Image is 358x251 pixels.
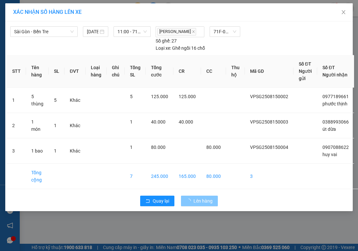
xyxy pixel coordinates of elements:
[322,101,347,106] span: phước thịnh
[64,113,86,138] td: Khác
[250,94,288,99] span: VPSG2508150002
[322,72,347,77] span: Người nhận
[245,55,294,88] th: Mã GD
[156,44,205,52] div: Ghế ngồi 16 chỗ
[130,145,133,150] span: 1
[206,145,221,150] span: 80.000
[156,44,171,52] span: Loại xe:
[151,94,168,99] span: 125.000
[107,55,125,88] th: Ghi chú
[54,123,57,128] span: 1
[173,164,201,189] td: 165.000
[201,55,226,88] th: CC
[226,55,245,88] th: Thu hộ
[192,30,195,33] span: close
[193,197,213,205] span: Lên hàng
[77,6,130,20] div: [PERSON_NAME]
[322,94,349,99] span: 0977189661
[7,55,26,88] th: STT
[7,88,26,113] td: 1
[5,42,73,49] div: 40.000
[156,37,177,44] div: 27
[6,6,72,20] div: [GEOGRAPHIC_DATA]
[156,37,170,44] span: Số ghế:
[7,138,26,164] td: 3
[146,164,173,189] td: 245.000
[117,27,147,37] span: 11:00 - 71F-003.71
[157,28,196,36] span: [PERSON_NAME]
[26,164,49,189] td: Tổng cộng
[125,55,146,88] th: Tổng SL
[341,10,346,15] span: close
[54,98,57,103] span: 5
[125,164,146,189] td: 7
[86,55,107,88] th: Loại hàng
[299,69,312,81] span: Người gửi
[26,88,49,113] td: 5 thùng
[322,145,349,150] span: 0907088622
[322,119,349,125] span: 0388993066
[153,197,169,205] span: Quay lại
[64,88,86,113] td: Khác
[130,119,133,125] span: 1
[146,55,173,88] th: Tổng cước
[6,6,16,13] span: Gửi:
[245,164,294,189] td: 3
[13,9,82,15] span: XÁC NHẬN SỐ HÀNG LÊN XE
[130,94,133,99] span: 5
[26,113,49,138] td: 1 món
[250,119,288,125] span: VPSG2508150003
[26,138,49,164] td: 1 bao
[214,27,236,37] span: 71F-003.71
[322,65,335,70] span: Số ĐT
[201,164,226,189] td: 80.000
[299,61,311,67] span: Số ĐT
[145,199,150,204] span: rollback
[151,119,166,125] span: 40.000
[334,3,353,22] button: Close
[49,55,64,88] th: SL
[54,148,57,153] span: 1
[77,28,130,38] div: 0388993066
[14,27,74,37] span: Sài Gòn - Bến Tre
[179,119,193,125] span: 40.000
[87,28,98,35] input: 15/08/2025
[250,145,288,150] span: VPSG2508150004
[322,126,336,132] span: út dừa
[179,94,196,99] span: 125.000
[77,20,130,28] div: út dừa
[5,42,25,49] span: Đã thu :
[151,145,166,150] span: 80.000
[173,55,201,88] th: CR
[186,199,193,203] span: loading
[77,6,93,13] span: Nhận:
[140,196,174,206] button: rollbackQuay lại
[181,196,218,206] button: Lên hàng
[7,113,26,138] td: 2
[26,55,49,88] th: Tên hàng
[64,138,86,164] td: Khác
[322,152,337,157] span: huy vai
[64,55,86,88] th: ĐVT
